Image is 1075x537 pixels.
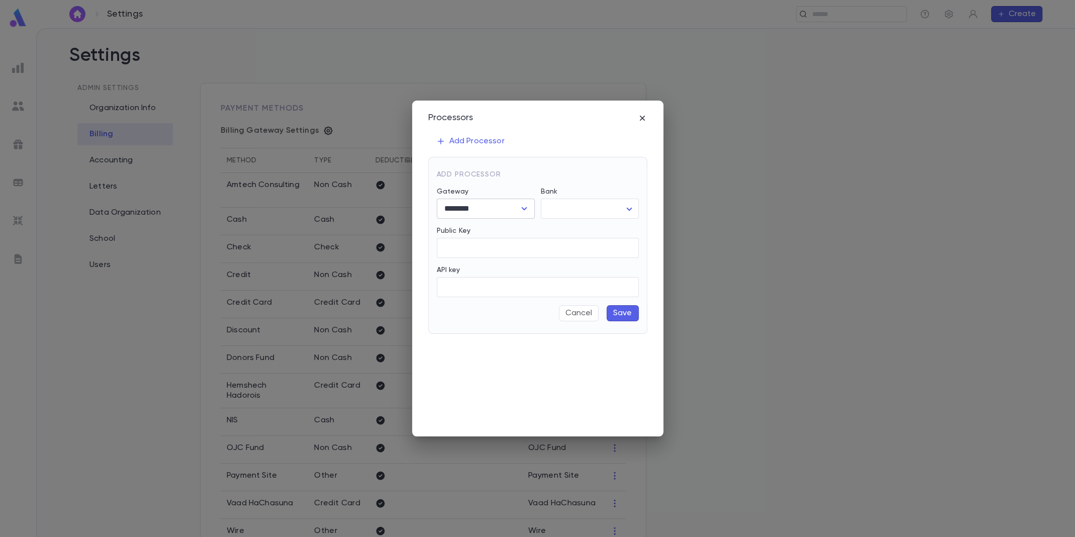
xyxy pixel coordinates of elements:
[437,188,469,196] label: Gateway
[559,305,599,321] button: Cancel
[436,136,505,146] p: Add Processor
[541,188,558,196] label: Bank
[541,199,639,218] div: ​
[437,171,501,178] span: Add Processor
[607,305,639,321] button: Save
[428,113,473,124] div: Processors
[437,227,470,235] label: Public Key
[428,132,513,151] button: Add Processor
[437,266,460,274] label: API key
[517,202,531,216] button: Open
